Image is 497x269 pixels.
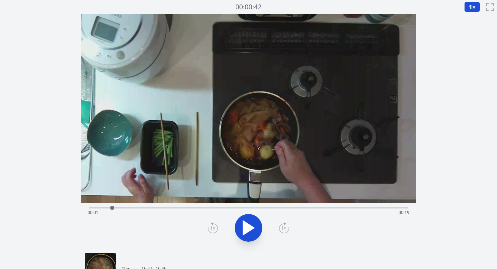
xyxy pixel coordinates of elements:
button: 1× [464,2,480,12]
span: 00:19 [399,210,409,215]
span: 1 [469,3,472,11]
a: 00:00:42 [235,2,262,12]
span: 00:01 [88,210,98,215]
